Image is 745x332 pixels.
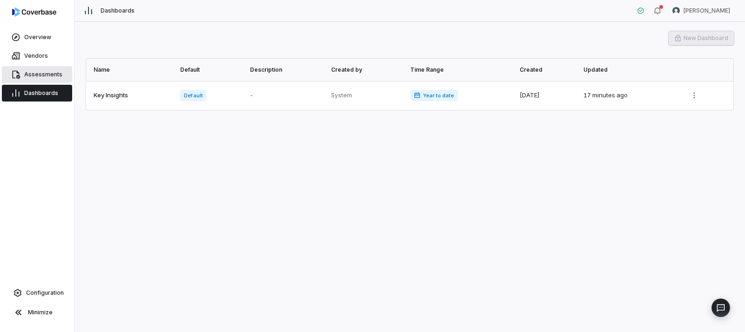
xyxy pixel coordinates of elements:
[687,88,702,102] button: More actions
[684,7,730,14] span: [PERSON_NAME]
[4,285,70,301] a: Configuration
[244,59,325,81] th: Description
[24,34,51,41] span: Overview
[2,47,72,64] a: Vendors
[514,59,577,81] th: Created
[325,59,405,81] th: Created by
[2,85,72,102] a: Dashboards
[578,59,681,81] th: Updated
[4,303,70,322] button: Minimize
[405,59,515,81] th: Time Range
[28,309,53,316] span: Minimize
[24,71,62,78] span: Assessments
[24,89,58,97] span: Dashboards
[2,66,72,83] a: Assessments
[101,7,135,14] span: Dashboards
[672,7,680,14] img: Arun Muthu avatar
[175,59,244,81] th: Default
[667,4,736,18] button: Arun Muthu avatar[PERSON_NAME]
[12,7,56,17] img: logo-D7KZi-bG.svg
[26,289,64,297] span: Configuration
[2,29,72,46] a: Overview
[24,52,48,60] span: Vendors
[86,59,175,81] th: Name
